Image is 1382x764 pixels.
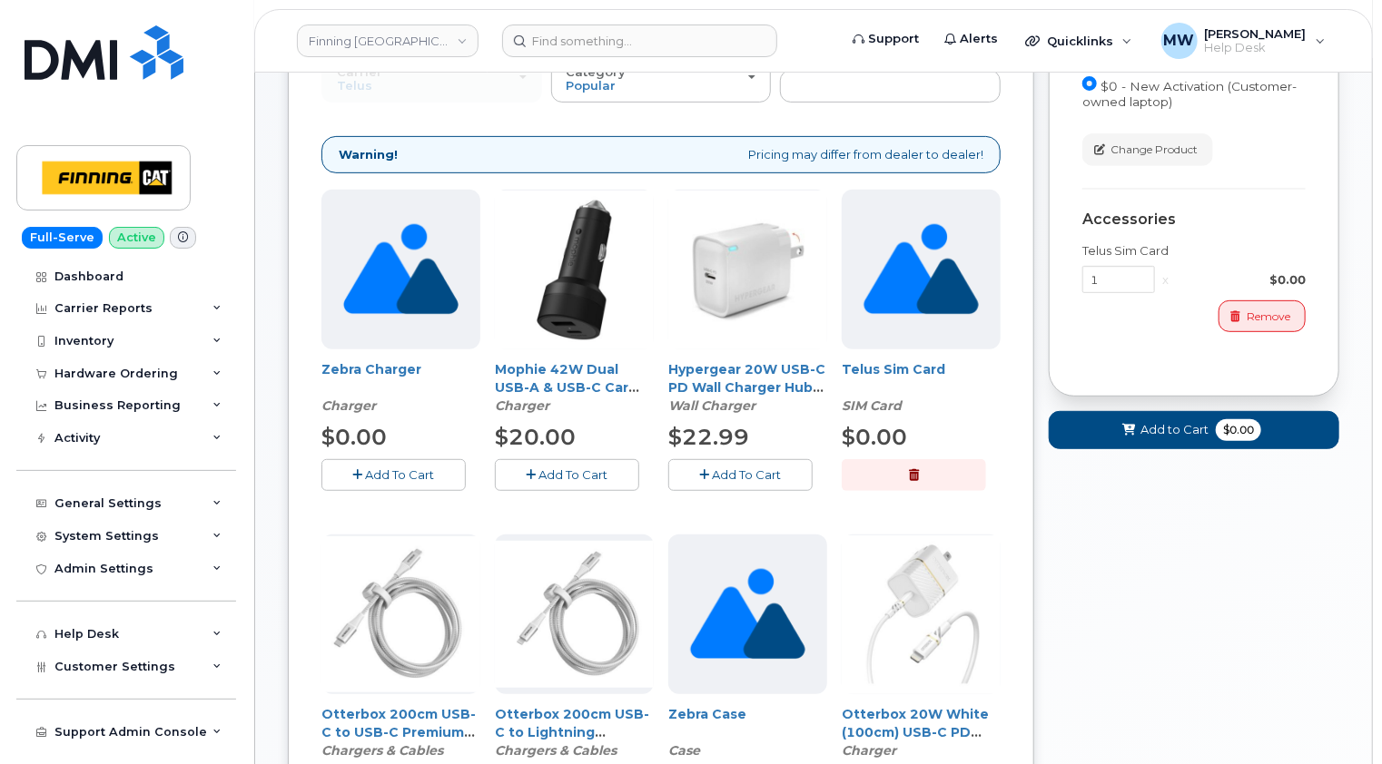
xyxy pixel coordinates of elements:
[495,705,654,759] div: Otterbox 200cm USB-C to Lightning Premium Pro PD Charge and Sync Cable - White
[668,705,827,759] div: Zebra Case
[668,742,700,759] em: Case
[668,706,746,722] a: Zebra Case
[1247,309,1290,325] span: Remove
[690,534,805,694] img: no_image_found-2caef05468ed5679b831cfe6fc140e25e0c280774317ffc20a367ab7fd17291e.png
[1049,411,1339,448] button: Add to Cart $0.00
[932,21,1011,57] a: Alerts
[495,191,654,349] img: Car_Charger.jpg
[1219,300,1306,332] button: Remove
[321,459,466,491] button: Add To Cart
[1082,133,1213,165] button: Change Product
[842,360,1001,415] div: Telus Sim Card
[321,424,387,450] span: $0.00
[321,705,480,759] div: Otterbox 200cm USB-C to USB-C Premium Pro PD Charge and Sync Cable - White
[868,30,919,48] span: Support
[668,360,827,415] div: Hypergear 20W USB-C PD Wall Charger Hub w/LED - White
[1155,271,1176,289] div: x
[1082,79,1297,109] span: $0 - New Activation (Customer-owned laptop)
[366,467,435,482] span: Add To Cart
[840,21,932,57] a: Support
[551,55,772,103] button: Category Popular
[1082,76,1097,91] input: $0 - New Activation (Customer-owned laptop)
[842,361,945,377] a: Telus Sim Card
[297,24,479,57] a: Finning Canada
[1140,421,1209,438] span: Add to Cart
[842,424,907,450] span: $0.00
[321,136,1001,173] div: Pricing may differ from dealer to dealer!
[495,459,639,491] button: Add To Cart
[321,361,421,377] a: Zebra Charger
[668,397,755,414] em: Wall Charger
[842,535,1001,694] img: Wall_Charger.jpg
[495,361,639,414] a: Mophie 42W Dual USB-A & USB-C Car Charge
[1111,142,1198,158] span: Change Product
[567,78,617,93] span: Popular
[321,360,480,415] div: Zebra Charger
[668,361,825,414] a: Hypergear 20W USB-C PD Wall Charger Hub w/LED - White
[343,190,459,349] img: no_image_found-2caef05468ed5679b831cfe6fc140e25e0c280774317ffc20a367ab7fd17291e.png
[539,467,608,482] span: Add To Cart
[864,190,979,349] img: no_image_found-2caef05468ed5679b831cfe6fc140e25e0c280774317ffc20a367ab7fd17291e.png
[321,742,443,759] em: Chargers & Cables
[1082,211,1306,228] div: Accessories
[668,459,813,491] button: Add To Cart
[1047,34,1113,48] span: Quicklinks
[668,424,749,450] span: $22.99
[1082,242,1306,260] div: Telus Sim Card
[1149,23,1338,59] div: Matthew Walshe
[495,397,549,414] em: Charger
[495,360,654,415] div: Mophie 42W Dual USB-A & USB-C Car Charge
[1176,271,1306,289] div: $0.00
[668,191,827,349] img: 67eacc97734ba095214649.jpg
[713,467,782,482] span: Add To Cart
[321,397,376,414] em: Charger
[1012,23,1145,59] div: Quicklinks
[495,424,576,450] span: $20.00
[842,742,896,759] em: Charger
[1205,41,1307,55] span: Help Desk
[339,146,398,163] strong: Warning!
[495,541,654,688] img: Otterbox_200cm_USB-C_to_Lightning_Premium_Pro_PD_Charge_and_Sync_Cable_.png
[1164,30,1195,52] span: MW
[321,536,480,692] img: USB_C_to_USB_C.png
[960,30,998,48] span: Alerts
[502,24,777,57] input: Find something...
[842,705,1001,759] div: Otterbox 20W White (100cm) USB-C PD Wall Charger Kit w/ USB-C to Lightning
[1205,26,1307,41] span: [PERSON_NAME]
[1216,419,1261,441] span: $0.00
[495,742,617,759] em: Chargers & Cables
[842,397,902,414] em: SIM Card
